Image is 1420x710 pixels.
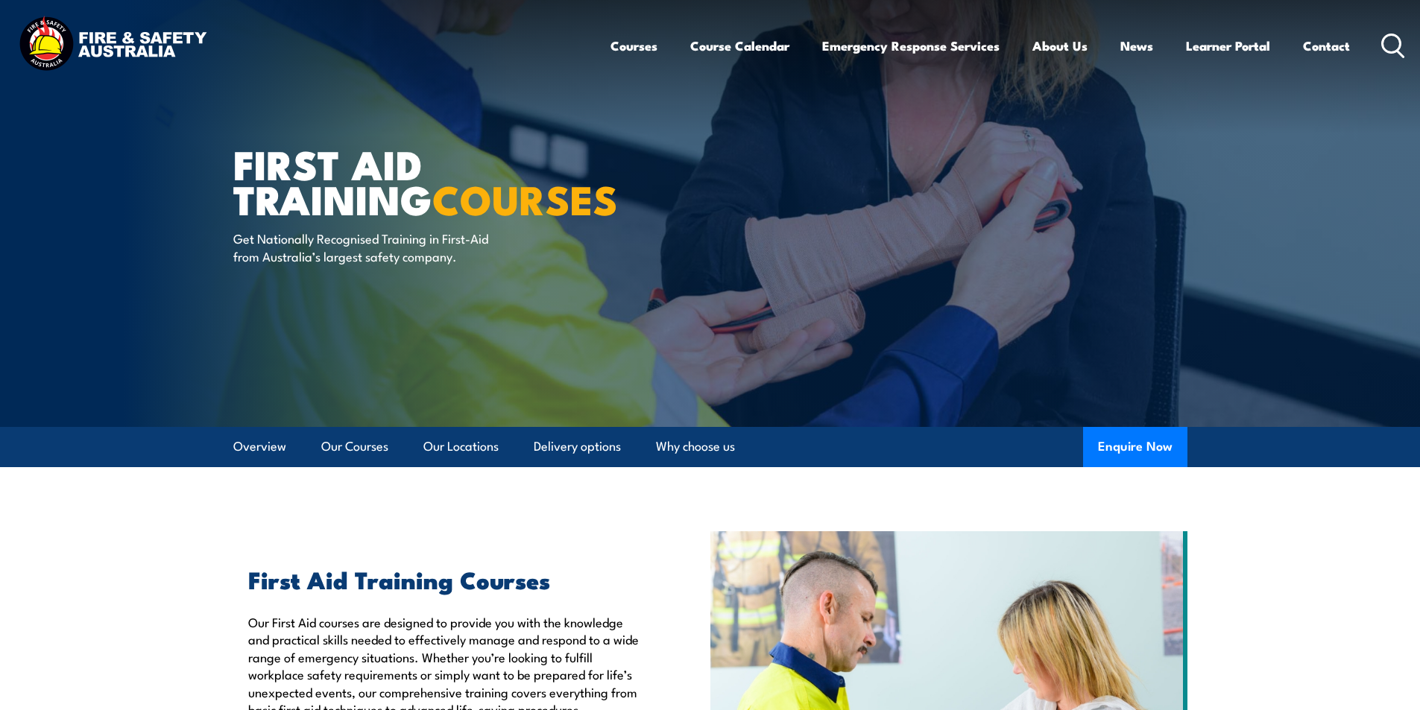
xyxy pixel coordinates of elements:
a: Course Calendar [690,26,789,66]
a: About Us [1032,26,1088,66]
h2: First Aid Training Courses [248,568,642,589]
a: Delivery options [534,427,621,466]
a: News [1120,26,1153,66]
a: Overview [233,427,286,466]
h1: First Aid Training [233,146,602,215]
a: Courses [610,26,657,66]
strong: COURSES [432,167,618,229]
a: Why choose us [656,427,735,466]
a: Learner Portal [1186,26,1270,66]
a: Contact [1303,26,1350,66]
a: Our Locations [423,427,499,466]
a: Emergency Response Services [822,26,1000,66]
p: Get Nationally Recognised Training in First-Aid from Australia’s largest safety company. [233,229,505,264]
a: Our Courses [321,427,388,466]
button: Enquire Now [1083,427,1187,467]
